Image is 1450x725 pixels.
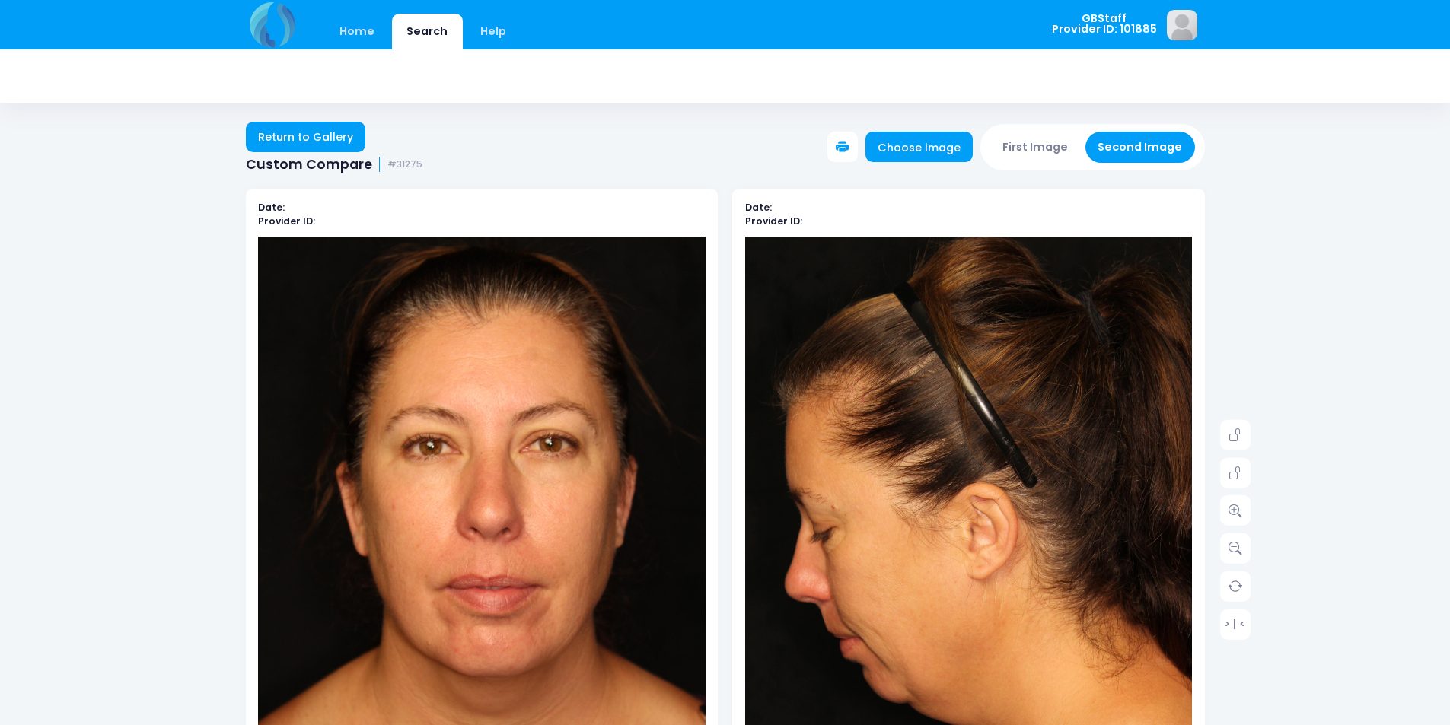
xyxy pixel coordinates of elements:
a: Return to Gallery [246,122,366,152]
b: Date: [745,201,772,214]
small: #31275 [387,159,422,170]
button: Second Image [1085,132,1195,163]
a: > | < [1220,609,1251,639]
span: GBStaff Provider ID: 101885 [1052,13,1157,35]
a: Choose image [865,132,974,162]
a: Help [465,14,521,49]
a: Home [325,14,390,49]
b: Provider ID: [745,215,802,227]
a: Search [392,14,463,49]
img: image [1167,10,1197,40]
b: Date: [258,201,285,214]
button: First Image [990,132,1081,163]
b: Provider ID: [258,215,315,227]
span: Custom Compare [246,157,372,173]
